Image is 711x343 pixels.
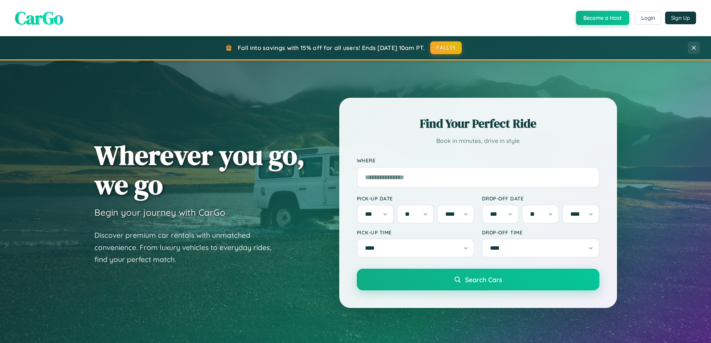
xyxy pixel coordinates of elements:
label: Where [357,158,599,164]
label: Drop-off Time [482,229,599,236]
span: Fall into savings with 15% off for all users! Ends [DATE] 10am PT. [238,44,425,52]
h2: Find Your Perfect Ride [357,115,599,132]
button: FALL15 [430,41,462,54]
span: Search Cars [465,275,502,284]
button: Sign Up [665,12,696,24]
h1: Wherever you go, we go [94,140,305,199]
button: Login [635,11,661,25]
span: CarGo [15,6,63,30]
h3: Begin your journey with CarGo [94,207,225,218]
label: Drop-off Date [482,195,599,202]
label: Pick-up Date [357,195,474,202]
p: Discover premium car rentals with unmatched convenience. From luxury vehicles to everyday rides, ... [94,229,281,266]
label: Pick-up Time [357,229,474,236]
button: Become a Host [576,11,629,25]
button: Search Cars [357,269,599,290]
p: Book in minutes, drive in style [357,135,599,146]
